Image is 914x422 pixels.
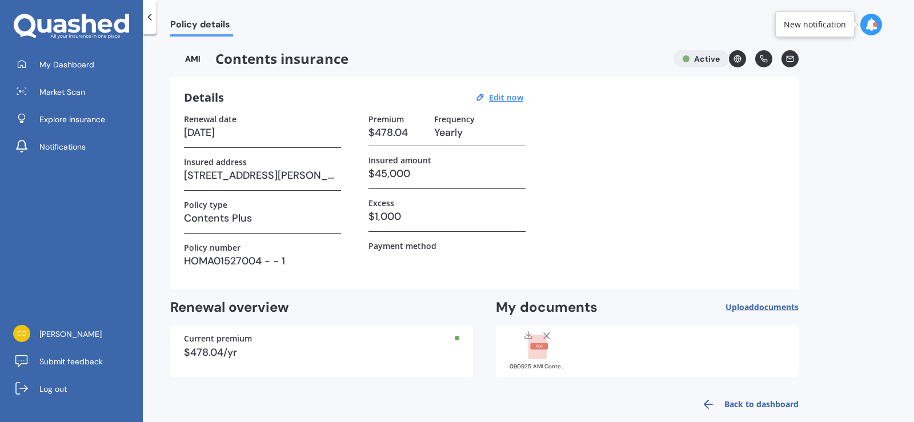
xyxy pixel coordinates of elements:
[784,19,846,30] div: New notification
[368,155,431,165] label: Insured amount
[184,252,341,270] h3: HOMA01527004 - - 1
[39,383,67,395] span: Log out
[368,198,394,208] label: Excess
[184,335,459,343] div: Current premium
[725,299,799,316] button: Uploaddocuments
[486,93,527,103] button: Edit now
[39,114,105,125] span: Explore insurance
[170,19,233,34] span: Policy details
[170,50,215,67] img: AMI-text-1.webp
[510,364,567,369] div: 090925 AMI Contents.pdf
[434,124,526,141] h3: Yearly
[39,86,85,98] span: Market Scan
[170,299,473,316] h2: Renewal overview
[184,243,240,252] label: Policy number
[9,81,143,103] a: Market Scan
[368,124,425,141] h3: $478.04
[184,114,236,124] label: Renewal date
[170,50,664,67] span: Contents insurance
[754,302,799,312] span: documents
[39,356,103,367] span: Submit feedback
[368,114,404,124] label: Premium
[39,59,94,70] span: My Dashboard
[39,328,102,340] span: [PERSON_NAME]
[368,165,526,182] h3: $45,000
[489,92,523,103] u: Edit now
[9,53,143,76] a: My Dashboard
[184,157,247,167] label: Insured address
[434,114,475,124] label: Frequency
[9,323,143,345] a: [PERSON_NAME]
[184,90,224,105] h3: Details
[9,108,143,131] a: Explore insurance
[9,350,143,373] a: Submit feedback
[368,241,436,251] label: Payment method
[368,208,526,225] h3: $1,000
[9,135,143,158] a: Notifications
[725,303,799,312] span: Upload
[184,124,341,141] h3: [DATE]
[39,141,86,152] span: Notifications
[695,391,799,418] a: Back to dashboard
[184,167,341,184] h3: [STREET_ADDRESS][PERSON_NAME][PERSON_NAME]
[13,325,30,342] img: 27bbb2a54dbc164367a767e5e1acaa2b
[9,377,143,400] a: Log out
[496,299,598,316] h2: My documents
[184,347,459,357] div: $478.04/yr
[184,210,341,227] h3: Contents Plus
[184,200,227,210] label: Policy type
